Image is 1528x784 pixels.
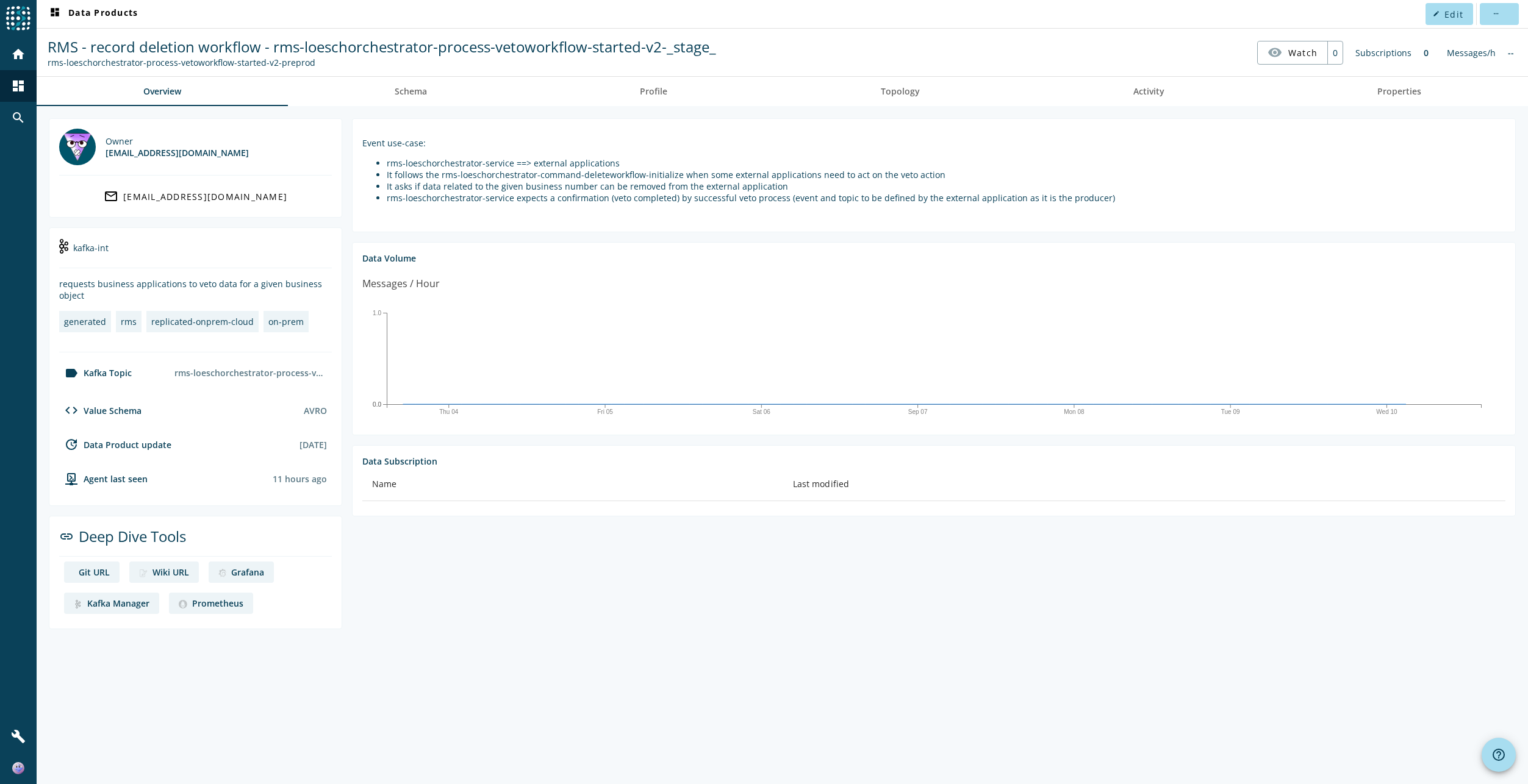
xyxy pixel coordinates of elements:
div: Owner [106,135,249,147]
div: Prometheus [192,597,243,609]
div: Data Product update [59,437,171,452]
a: deep dive imageGrafana [209,561,274,583]
text: Wed 10 [1376,408,1397,415]
span: Edit [1444,9,1463,20]
th: Name [362,467,783,501]
div: No information [1502,41,1520,65]
div: kafka-int [59,238,332,268]
img: kafka-int [59,239,68,254]
div: on-prem [268,316,304,327]
mat-icon: label [64,366,79,380]
mat-icon: build [11,729,26,744]
a: [EMAIL_ADDRESS][DOMAIN_NAME] [59,185,332,207]
a: deep dive imageWiki URL [129,561,199,583]
span: RMS - record deletion workflow - rms-loeschorchestrator-process-vetoworkflow-started-v2-_stage_ [48,37,716,57]
li: rms-loeschorchestrator-service ==> external applications [387,157,1505,169]
div: agent-env-preprod [59,471,148,486]
div: rms-loeschorchestrator-process-vetoworkflow-started-v2-preprod [170,362,332,383]
div: Messages / Hour [362,276,440,291]
mat-icon: update [64,437,79,452]
mat-icon: dashboard [11,79,26,93]
span: Properties [1377,87,1421,96]
div: Kafka Topic [59,366,132,380]
span: Watch [1288,42,1318,63]
text: Sat 06 [753,408,770,415]
div: Git URL [79,566,110,578]
a: deep dive imageGit URL [64,561,120,583]
img: deep dive image [218,569,226,577]
button: Watch [1258,41,1327,63]
div: [EMAIL_ADDRESS][DOMAIN_NAME] [123,191,287,202]
img: deep dive image [139,569,148,577]
span: Data Products [48,7,138,21]
div: rms [121,316,137,327]
mat-icon: home [11,47,26,62]
li: rms-loeschorchestrator-service expects a confirmation (veto completed) by successful veto process... [387,192,1505,204]
mat-icon: edit [1433,10,1440,17]
div: [DATE] [300,439,327,451]
span: Profile [640,87,667,96]
div: Kafka Manager [87,597,149,609]
li: It asks if data related to the given business number can be removed from the external application [387,180,1505,192]
div: Wiki URL [152,566,189,578]
mat-icon: link [59,529,74,544]
div: [EMAIL_ADDRESS][DOMAIN_NAME] [106,147,249,159]
mat-icon: code [64,403,79,418]
mat-icon: help_outline [1491,747,1506,762]
div: generated [64,316,106,327]
div: Kafka Topic: rms-loeschorchestrator-process-vetoworkflow-started-v2-preprod [48,57,716,68]
th: Last modified [783,467,1505,501]
mat-icon: dashboard [48,7,62,21]
span: Overview [143,87,181,96]
div: Data Subscription [362,455,1505,467]
div: Subscriptions [1349,41,1418,65]
span: Activity [1133,87,1164,96]
div: Data Volume [362,252,1505,264]
div: Agents typically reports every 15min to 1h [273,473,327,485]
div: AVRO [304,405,327,416]
div: Messages/h [1441,41,1502,65]
a: deep dive imageKafka Manager [64,593,159,614]
text: Fri 05 [597,408,613,415]
div: requests business applications to veto data for a given business object [59,278,332,301]
img: deep dive image [74,600,82,608]
div: 0 [1418,41,1435,65]
div: Deep Dive Tools [59,526,332,557]
mat-icon: visibility [1268,45,1282,60]
div: 0 [1327,41,1343,64]
text: Sep 07 [908,408,928,415]
button: Edit [1426,3,1473,25]
div: Value Schema [59,403,142,418]
img: b90ec6825ccacd87a80894e0f12584ce [12,762,24,774]
img: deep dive image [179,600,187,608]
p: Event use-case: [362,137,1505,149]
a: deep dive imagePrometheus [169,593,253,614]
button: Data Products [43,3,143,25]
text: 1.0 [373,310,381,316]
text: 0.0 [373,401,381,408]
div: replicated-onprem-cloud [151,316,254,327]
mat-icon: search [11,110,26,125]
mat-icon: more_horiz [1492,10,1499,17]
text: Thu 04 [439,408,459,415]
text: Mon 08 [1064,408,1085,415]
img: spoud-logo.svg [6,6,30,30]
div: Grafana [231,566,264,578]
li: It follows the rms-loeschorchestrator-command-deleteworkflow-initialize when some external applic... [387,169,1505,180]
span: Schema [395,87,427,96]
img: mbx_301936@mobi.ch [59,129,96,165]
text: Tue 09 [1221,408,1240,415]
span: Topology [881,87,920,96]
mat-icon: mail_outline [104,189,118,204]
